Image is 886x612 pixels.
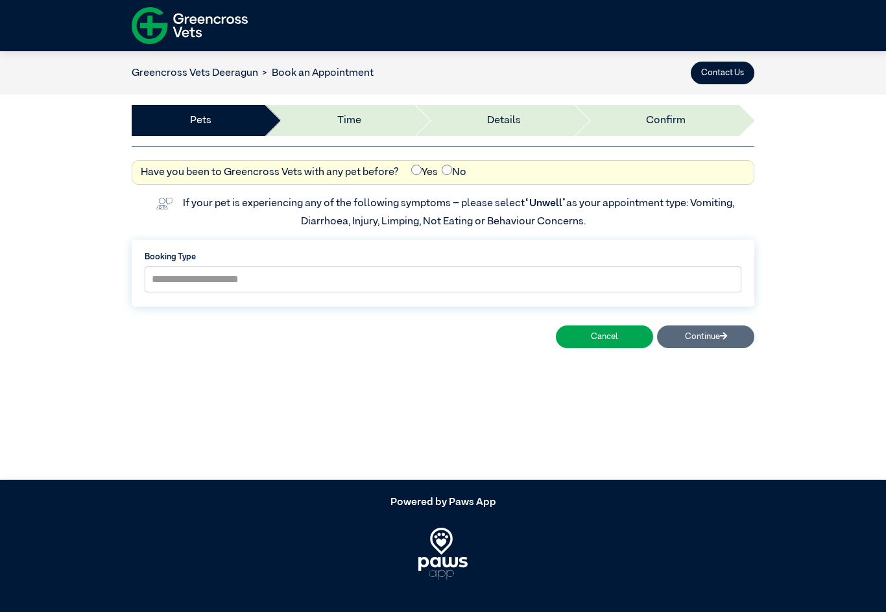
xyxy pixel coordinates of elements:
[132,497,754,509] h5: Powered by Paws App
[258,65,374,81] li: Book an Appointment
[183,198,736,227] label: If your pet is experiencing any of the following symptoms – please select as your appointment typ...
[525,198,566,209] span: “Unwell”
[132,68,258,78] a: Greencross Vets Deeragun
[132,3,248,48] img: f-logo
[152,193,176,214] img: vet
[190,113,211,128] a: Pets
[411,165,438,180] label: Yes
[442,165,466,180] label: No
[418,528,468,580] img: PawsApp
[556,325,653,348] button: Cancel
[411,165,422,175] input: Yes
[691,62,754,84] button: Contact Us
[442,165,452,175] input: No
[145,251,741,263] label: Booking Type
[141,165,399,180] label: Have you been to Greencross Vets with any pet before?
[132,65,374,81] nav: breadcrumb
